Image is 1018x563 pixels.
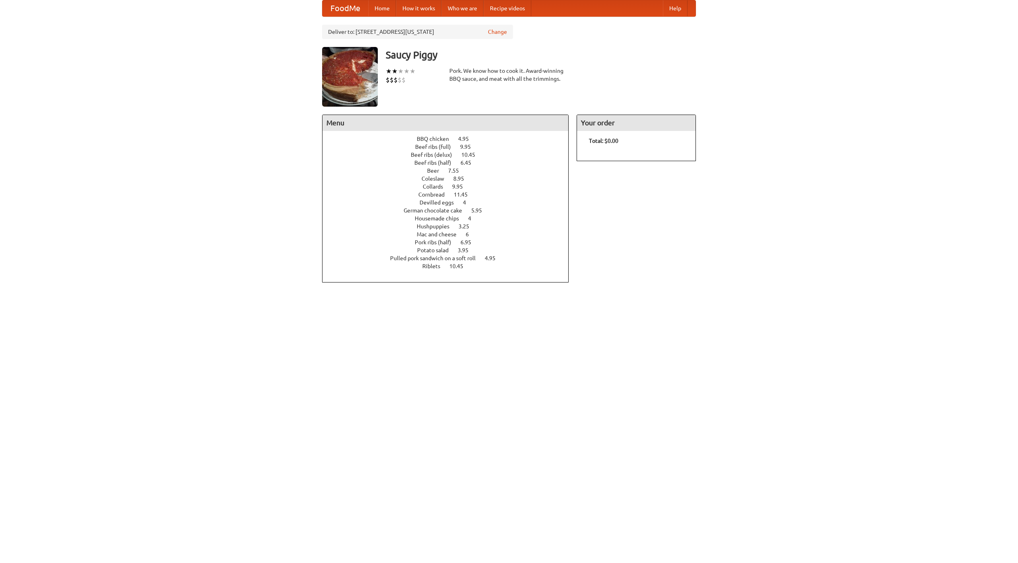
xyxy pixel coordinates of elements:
a: Who we are [441,0,484,16]
span: 4 [468,215,479,222]
div: Deliver to: [STREET_ADDRESS][US_STATE] [322,25,513,39]
a: Recipe videos [484,0,531,16]
li: ★ [386,67,392,76]
span: 6 [466,231,477,238]
span: 6.95 [460,239,479,245]
span: Pulled pork sandwich on a soft roll [390,255,484,261]
h4: Menu [322,115,568,131]
a: Beef ribs (half) 6.45 [414,160,486,166]
a: FoodMe [322,0,368,16]
span: BBQ chicken [417,136,457,142]
a: Collards 9.95 [423,183,478,190]
div: Pork. We know how to cook it. Award-winning BBQ sauce, and meat with all the trimmings. [449,67,569,83]
span: 10.45 [461,152,483,158]
span: Riblets [422,263,448,269]
span: Beef ribs (half) [414,160,459,166]
a: Housemade chips 4 [415,215,486,222]
span: Beer [427,168,447,174]
a: Coleslaw 8.95 [422,175,479,182]
span: 6.45 [460,160,479,166]
span: 3.95 [458,247,476,253]
li: $ [386,76,390,84]
span: 7.55 [448,168,467,174]
span: 4.95 [458,136,477,142]
span: 8.95 [453,175,472,182]
a: Pork ribs (half) 6.95 [415,239,486,245]
a: Beef ribs (full) 9.95 [415,144,486,150]
li: $ [390,76,394,84]
span: Devilled eggs [420,199,462,206]
span: German chocolate cake [404,207,470,214]
span: Potato salad [417,247,457,253]
span: Beef ribs (delux) [411,152,460,158]
h3: Saucy Piggy [386,47,696,63]
li: ★ [404,67,410,76]
a: Beer 7.55 [427,168,474,174]
span: Collards [423,183,451,190]
span: 10.45 [449,263,471,269]
span: Pork ribs (half) [415,239,459,245]
span: Hushpuppies [417,223,457,230]
li: $ [394,76,398,84]
a: Change [488,28,507,36]
li: ★ [392,67,398,76]
span: 9.95 [460,144,479,150]
a: Riblets 10.45 [422,263,478,269]
span: 4 [463,199,474,206]
span: 3.25 [458,223,477,230]
li: ★ [398,67,404,76]
span: 11.45 [454,191,476,198]
a: Potato salad 3.95 [417,247,483,253]
a: Cornbread 11.45 [418,191,482,198]
li: $ [402,76,406,84]
a: Mac and cheese 6 [417,231,484,238]
img: angular.jpg [322,47,378,107]
a: German chocolate cake 5.95 [404,207,497,214]
a: BBQ chicken 4.95 [417,136,484,142]
a: Home [368,0,396,16]
span: 4.95 [485,255,503,261]
span: Beef ribs (full) [415,144,459,150]
a: Pulled pork sandwich on a soft roll 4.95 [390,255,510,261]
span: Mac and cheese [417,231,464,238]
a: Beef ribs (delux) 10.45 [411,152,490,158]
a: Help [663,0,688,16]
h4: Your order [577,115,696,131]
span: 9.95 [452,183,471,190]
span: Cornbread [418,191,453,198]
a: Devilled eggs 4 [420,199,481,206]
span: Housemade chips [415,215,467,222]
span: Coleslaw [422,175,452,182]
a: How it works [396,0,441,16]
b: Total: $0.00 [589,138,618,144]
li: ★ [410,67,416,76]
li: $ [398,76,402,84]
a: Hushpuppies 3.25 [417,223,484,230]
span: 5.95 [471,207,490,214]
